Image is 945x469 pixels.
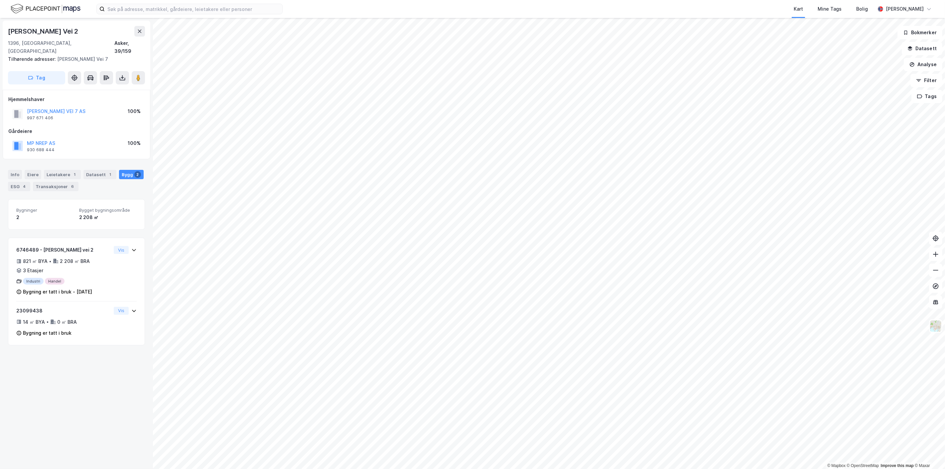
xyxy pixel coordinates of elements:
button: Bokmerker [897,26,942,39]
button: Vis [114,307,129,315]
div: 6746489 - [PERSON_NAME] vei 2 [16,246,111,254]
div: Bygning er tatt i bruk [23,329,71,337]
div: 1 [107,171,114,178]
div: Gårdeiere [8,127,145,135]
div: • [46,319,49,324]
button: Tags [911,90,942,103]
div: ESG [8,182,30,191]
div: Eiere [25,170,41,179]
div: 930 688 444 [27,147,55,153]
div: Hjemmelshaver [8,95,145,103]
div: [PERSON_NAME] [886,5,924,13]
div: 14 ㎡ BYA [23,318,45,326]
div: 821 ㎡ BYA [23,257,48,265]
div: 3 Etasjer [23,267,43,275]
div: 997 671 406 [27,115,53,121]
span: Bygninger [16,207,74,213]
div: [PERSON_NAME] Vei 7 [8,55,140,63]
div: 1 [71,171,78,178]
div: • [49,259,52,264]
button: Tag [8,71,65,84]
div: Leietakere [44,170,81,179]
div: 2 208 ㎡ BRA [60,257,90,265]
div: Transaksjoner [33,182,78,191]
div: [PERSON_NAME] Vei 2 [8,26,79,37]
div: Bygning er tatt i bruk - [DATE] [23,288,92,296]
div: Asker, 39/159 [114,39,145,55]
div: 1396, [GEOGRAPHIC_DATA], [GEOGRAPHIC_DATA] [8,39,114,55]
span: Bygget bygningsområde [79,207,137,213]
div: Mine Tags [818,5,842,13]
span: Tilhørende adresser: [8,56,57,62]
a: Improve this map [881,463,914,468]
img: logo.f888ab2527a4732fd821a326f86c7f29.svg [11,3,80,15]
div: 2 208 ㎡ [79,213,137,221]
div: Datasett [83,170,116,179]
div: 2 [134,171,141,178]
div: 4 [21,183,28,190]
div: 100% [128,107,141,115]
div: 23099438 [16,307,111,315]
div: Kart [794,5,803,13]
div: 0 ㎡ BRA [57,318,77,326]
div: Info [8,170,22,179]
div: 100% [128,139,141,147]
div: 6 [69,183,76,190]
div: 2 [16,213,74,221]
input: Søk på adresse, matrikkel, gårdeiere, leietakere eller personer [105,4,282,14]
button: Filter [910,74,942,87]
button: Vis [114,246,129,254]
button: Datasett [902,42,942,55]
iframe: Chat Widget [912,437,945,469]
img: Z [929,320,942,332]
a: OpenStreetMap [847,463,879,468]
div: Bolig [856,5,868,13]
div: Bygg [119,170,144,179]
button: Analyse [904,58,942,71]
a: Mapbox [827,463,846,468]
